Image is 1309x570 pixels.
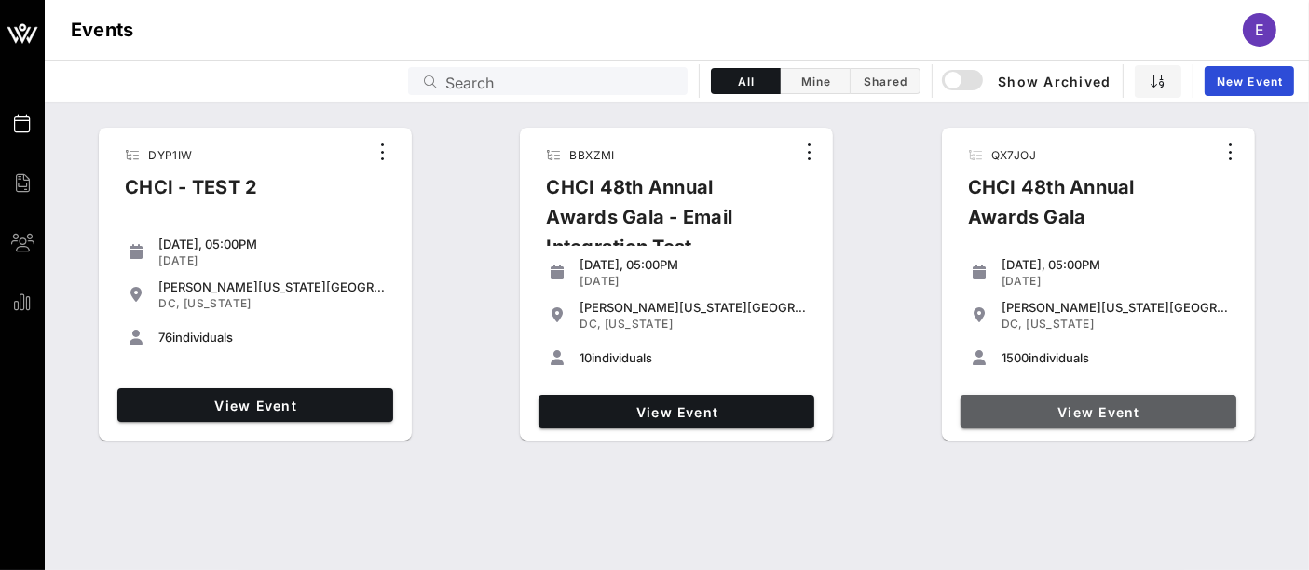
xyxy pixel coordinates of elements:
span: View Event [546,404,807,420]
div: individuals [158,330,386,345]
div: [PERSON_NAME][US_STATE][GEOGRAPHIC_DATA] [580,300,807,315]
span: Mine [792,75,839,88]
span: E [1255,20,1264,39]
span: New Event [1216,75,1283,88]
span: Shared [862,75,908,88]
span: View Event [968,404,1229,420]
span: [US_STATE] [605,317,673,331]
span: 10 [580,350,592,365]
span: DC, [1002,317,1023,331]
span: [US_STATE] [1026,317,1094,331]
div: [DATE] [580,274,807,289]
div: CHCI 48th Annual Awards Gala [953,172,1216,247]
div: E [1243,13,1276,47]
span: BBXZMI [569,148,614,162]
button: Shared [851,68,920,94]
div: [PERSON_NAME][US_STATE][GEOGRAPHIC_DATA] [1002,300,1229,315]
span: DC, [158,296,180,310]
button: Mine [781,68,851,94]
div: [PERSON_NAME][US_STATE][GEOGRAPHIC_DATA] [158,279,386,294]
div: individuals [580,350,807,365]
span: Show Archived [945,70,1111,92]
span: DC, [580,317,601,331]
a: View Event [117,388,393,422]
div: [DATE] [1002,274,1229,289]
button: All [711,68,781,94]
div: CHCI - TEST 2 [110,172,272,217]
span: DYP1IW [148,148,192,162]
span: All [723,75,769,88]
span: 76 [158,330,172,345]
div: [DATE], 05:00PM [158,237,386,251]
div: [DATE] [158,253,386,268]
span: 1500 [1002,350,1029,365]
div: [DATE], 05:00PM [1002,257,1229,272]
h1: Events [71,15,134,45]
a: New Event [1205,66,1294,96]
div: [DATE], 05:00PM [580,257,807,272]
div: CHCI 48th Annual Awards Gala - Email Integration Test [531,172,794,277]
span: [US_STATE] [184,296,252,310]
a: View Event [539,395,814,428]
span: QX7JOJ [991,148,1036,162]
button: Show Archived [944,64,1111,98]
div: individuals [1002,350,1229,365]
a: View Event [961,395,1236,428]
span: View Event [125,398,386,414]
